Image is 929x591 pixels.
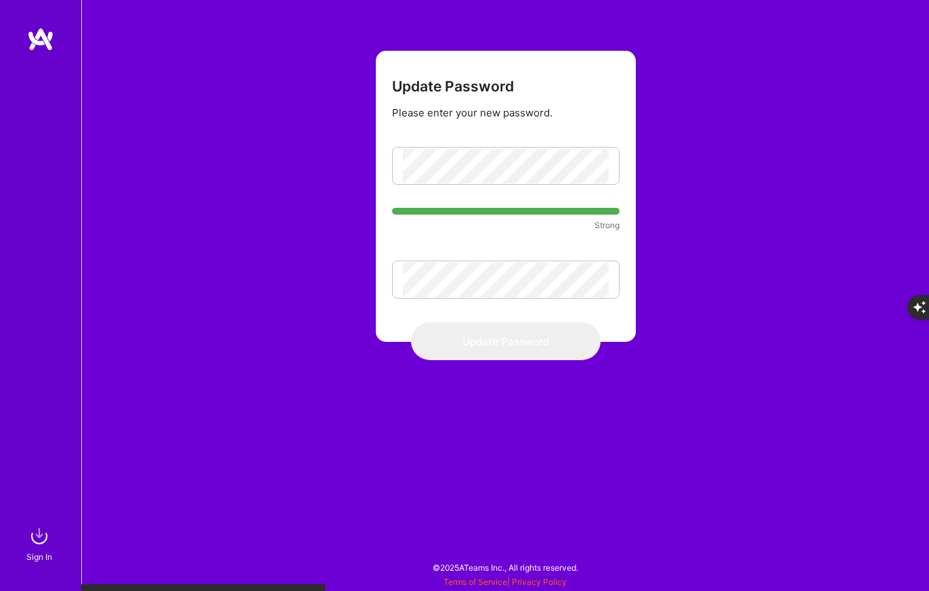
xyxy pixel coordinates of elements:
[27,27,54,51] img: logo
[512,577,567,587] a: Privacy Policy
[411,322,601,360] button: Update Password
[444,577,507,587] a: Terms of Service
[392,106,553,120] div: Please enter your new password.
[26,523,53,550] img: sign in
[392,218,620,232] small: Strong
[444,577,567,587] span: |
[392,78,514,95] h3: Update Password
[81,550,929,584] div: © 2025 ATeams Inc., All rights reserved.
[28,523,53,564] a: sign inSign In
[26,550,52,564] div: Sign In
